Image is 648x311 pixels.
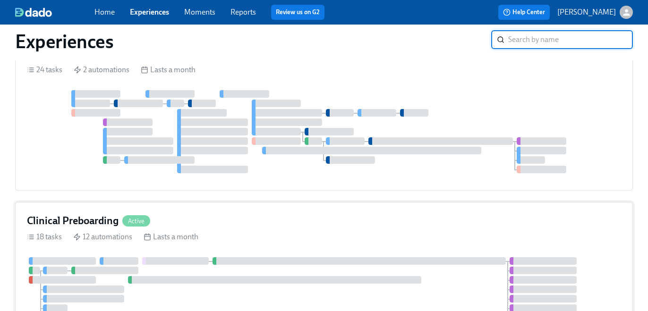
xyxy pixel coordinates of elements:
[27,214,119,228] h4: Clinical Preboarding
[144,232,198,242] div: Lasts a month
[498,5,550,20] button: Help Center
[271,5,324,20] button: Review us on G2
[27,232,62,242] div: 18 tasks
[74,65,129,75] div: 2 automations
[141,65,196,75] div: Lasts a month
[184,8,215,17] a: Moments
[557,6,633,19] button: [PERSON_NAME]
[27,65,62,75] div: 24 tasks
[15,35,633,191] a: THE Group Facilitator OnboardingActive24 tasks 2 automations Lasts a month
[503,8,545,17] span: Help Center
[276,8,320,17] a: Review us on G2
[15,8,94,17] a: dado
[94,8,115,17] a: Home
[73,232,132,242] div: 12 automations
[508,30,633,49] input: Search by name
[130,8,169,17] a: Experiences
[15,8,52,17] img: dado
[230,8,256,17] a: Reports
[15,30,114,53] h1: Experiences
[557,7,616,17] p: [PERSON_NAME]
[122,218,150,225] span: Active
